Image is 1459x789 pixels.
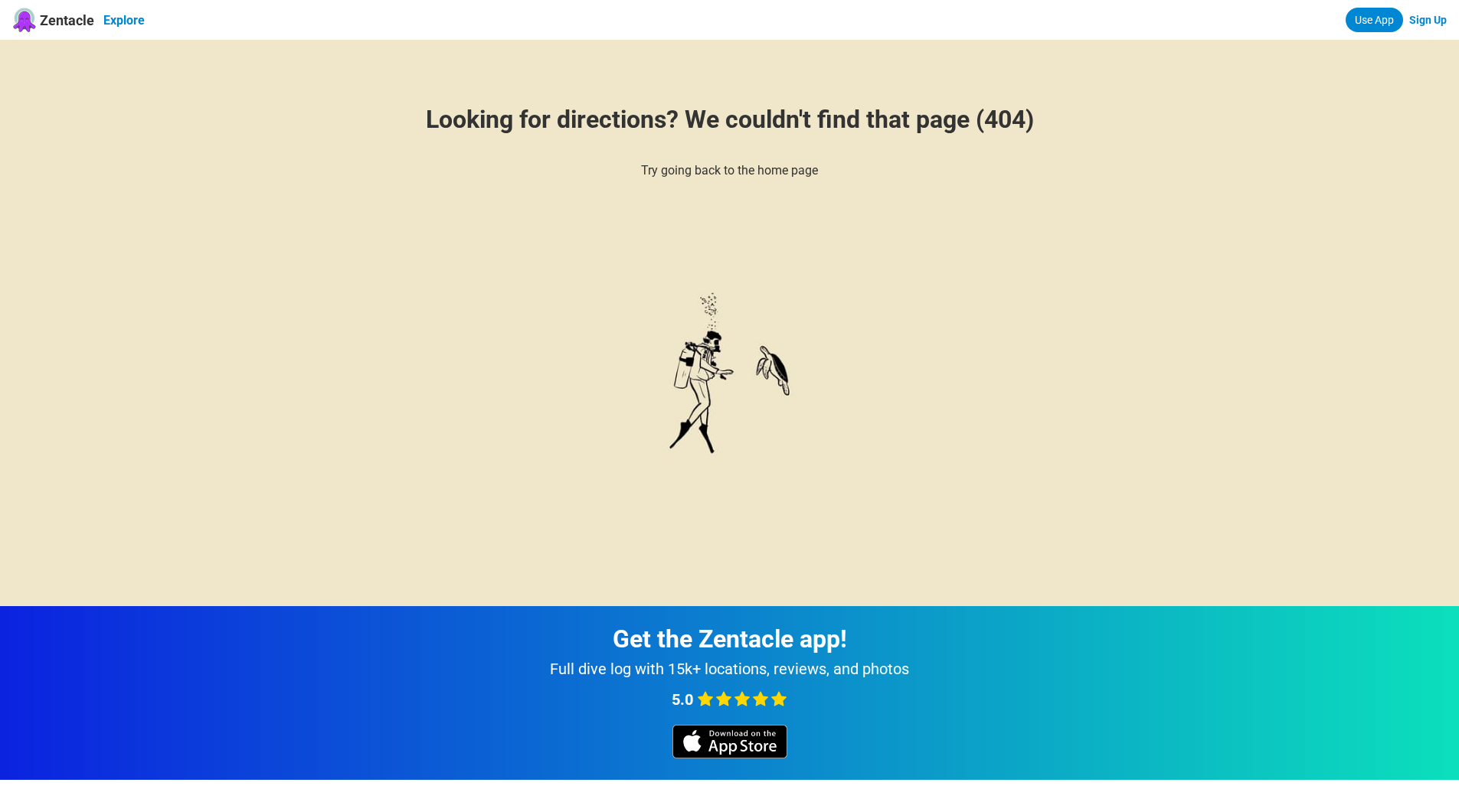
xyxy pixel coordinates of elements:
a: Use App [1346,8,1403,32]
div: Get the Zentacle app! [18,624,1441,654]
span: Zentacle [40,12,94,28]
span: 5.0 [672,690,693,709]
img: iOS app store [672,725,787,758]
h6: Try going back to the home page [49,163,1410,178]
div: Full dive log with 15k+ locations, reviews, and photos [18,660,1441,678]
a: Explore [103,13,145,28]
h1: Looking for directions? We couldn't find that page (404) [49,105,1410,134]
img: Zentacle logo [12,8,37,32]
a: Sign Up [1409,14,1447,26]
img: Diver with turtle [600,206,860,554]
a: Zentacle logoZentacle [12,8,94,32]
a: iOS app store [672,747,787,761]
